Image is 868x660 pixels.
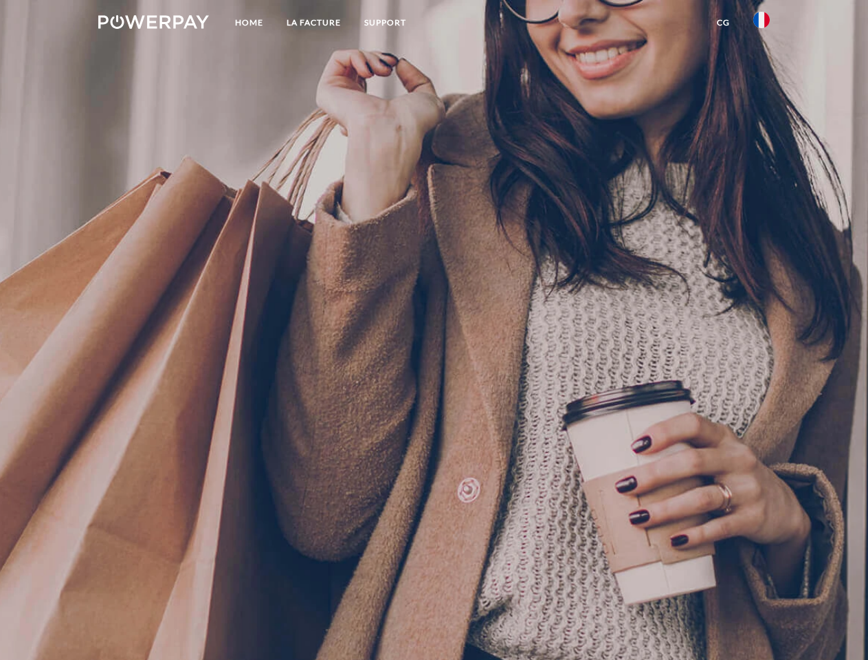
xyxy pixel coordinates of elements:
[353,10,418,35] a: Support
[275,10,353,35] a: LA FACTURE
[705,10,742,35] a: CG
[223,10,275,35] a: Home
[753,12,770,28] img: fr
[98,15,209,29] img: logo-powerpay-white.svg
